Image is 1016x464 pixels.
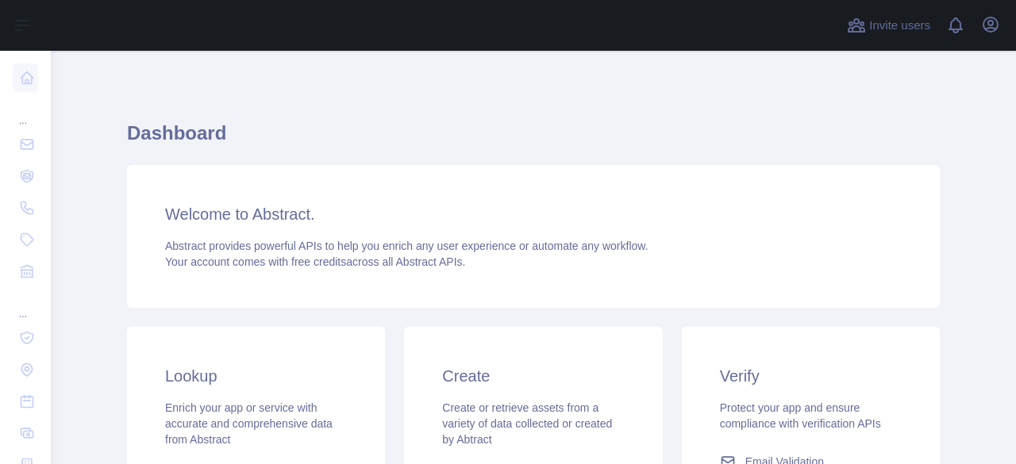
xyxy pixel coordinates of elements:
[165,203,902,225] h3: Welcome to Abstract.
[165,365,347,387] h3: Lookup
[869,17,930,35] span: Invite users
[13,289,38,320] div: ...
[165,401,333,446] span: Enrich your app or service with accurate and comprehensive data from Abstract
[720,365,902,387] h3: Verify
[13,95,38,127] div: ...
[165,240,648,252] span: Abstract provides powerful APIs to help you enrich any user experience or automate any workflow.
[442,365,624,387] h3: Create
[720,401,881,430] span: Protect your app and ensure compliance with verification APIs
[291,255,346,268] span: free credits
[165,255,465,268] span: Your account comes with across all Abstract APIs.
[844,13,933,38] button: Invite users
[127,121,940,159] h1: Dashboard
[442,401,612,446] span: Create or retrieve assets from a variety of data collected or created by Abtract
